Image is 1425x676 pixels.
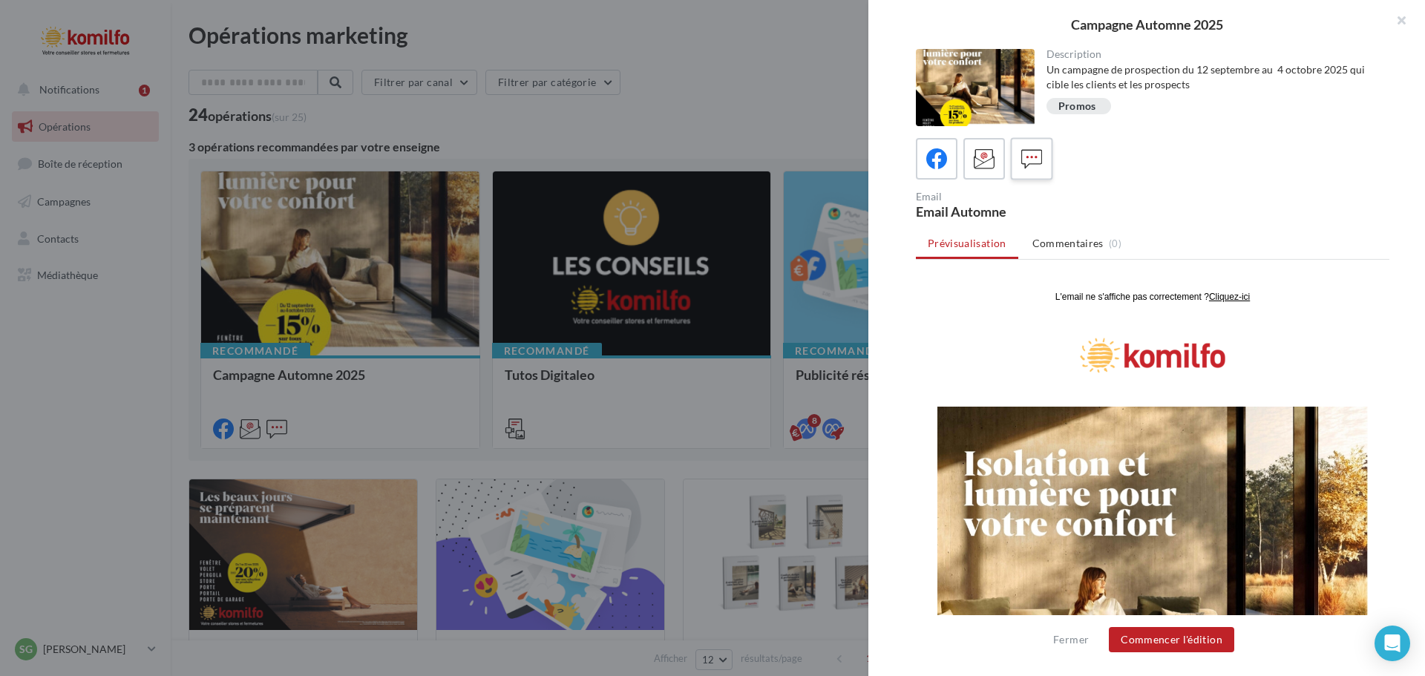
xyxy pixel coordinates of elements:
div: Open Intercom Messenger [1375,626,1410,661]
div: Email [916,191,1147,202]
div: Promos [1058,101,1096,112]
span: L'email ne s'affiche pas correctement ? [140,8,293,19]
div: Description [1046,49,1378,59]
img: Design_sans_titre_1.jpg [22,123,452,554]
div: Un campagne de prospection du 12 septembre au 4 octobre 2025 qui cible les clients et les prospects [1046,62,1378,92]
a: Cliquez-ici [293,7,334,19]
button: Commencer l'édition [1109,627,1234,652]
div: Email Automne [916,205,1147,218]
span: (0) [1109,237,1121,249]
img: Design_sans_titre_40.png [144,34,330,108]
u: Cliquez-ici [293,8,334,19]
button: Fermer [1047,631,1095,649]
div: Campagne Automne 2025 [892,18,1401,31]
span: Commentaires [1032,236,1104,251]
